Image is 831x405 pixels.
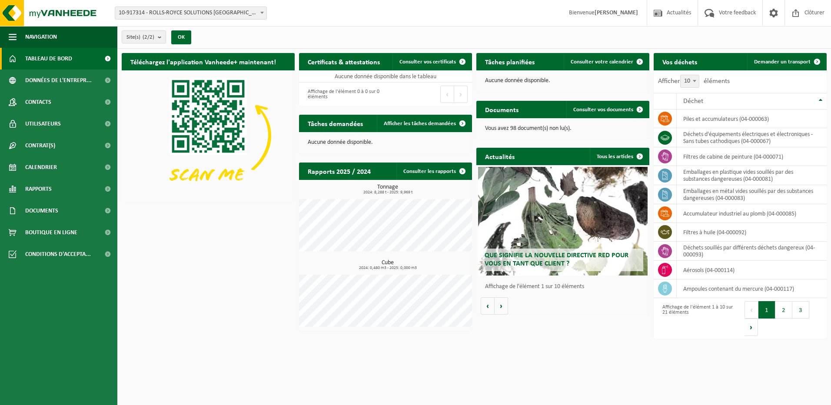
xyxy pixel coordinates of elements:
td: filtres à huile (04-000092) [677,223,827,242]
h2: Rapports 2025 / 2024 [299,163,379,179]
td: ampoules contenant du mercure (04-000117) [677,279,827,298]
img: Download de VHEPlus App [122,70,295,200]
h2: Tâches planifiées [476,53,543,70]
span: Consulter vos certificats [399,59,456,65]
span: Navigation [25,26,57,48]
span: Données de l'entrepr... [25,70,92,91]
h3: Cube [303,260,472,270]
span: Afficher les tâches demandées [384,121,456,126]
button: 2 [775,301,792,319]
p: Affichage de l'élément 1 sur 10 éléments [485,284,645,290]
h2: Vos déchets [654,53,706,70]
a: Consulter vos certificats [392,53,471,70]
td: accumulateur industriel au plomb (04-000085) [677,204,827,223]
h2: Téléchargez l'application Vanheede+ maintenant! [122,53,285,70]
button: Volgende [495,297,508,315]
span: Rapports [25,178,52,200]
td: Piles et accumulateurs (04-000063) [677,110,827,128]
span: 2024: 0,480 m3 - 2025: 0,000 m3 [303,266,472,270]
a: Afficher les tâches demandées [377,115,471,132]
span: Consulter votre calendrier [571,59,633,65]
a: Consulter les rapports [396,163,471,180]
span: Consulter vos documents [573,107,633,113]
h2: Actualités [476,148,523,165]
span: Conditions d'accepta... [25,243,91,265]
span: Documents [25,200,58,222]
span: Calendrier [25,156,57,178]
span: Tableau de bord [25,48,72,70]
button: Site(s)(2/2) [122,30,166,43]
a: Consulter vos documents [566,101,648,118]
a: Que signifie la nouvelle directive RED pour vous en tant que client ? [478,167,648,276]
strong: [PERSON_NAME] [595,10,638,16]
span: Site(s) [126,31,154,44]
td: Aucune donnée disponible dans le tableau [299,70,472,83]
button: OK [171,30,191,44]
a: Tous les articles [590,148,648,165]
h2: Documents [476,101,527,118]
span: 10-917314 - ROLLS-ROYCE SOLUTIONS LIÈGE SA - GRÂCE-HOLLOGNE [115,7,267,20]
a: Consulter votre calendrier [564,53,648,70]
span: Que signifie la nouvelle directive RED pour vous en tant que client ? [485,252,628,267]
td: filtres de cabine de peinture (04-000071) [677,147,827,166]
button: Next [454,86,468,103]
td: emballages en métal vides souillés par des substances dangereuses (04-000083) [677,185,827,204]
span: Contrat(s) [25,135,55,156]
td: déchets d'équipements électriques et électroniques - Sans tubes cathodiques (04-000067) [677,128,827,147]
span: Boutique en ligne [25,222,77,243]
span: 10 [680,75,699,88]
a: Demander un transport [747,53,826,70]
h3: Tonnage [303,184,472,195]
h2: Certificats & attestations [299,53,389,70]
span: Contacts [25,91,51,113]
td: déchets souillés par différents déchets dangereux (04-000093) [677,242,827,261]
button: Next [745,319,758,336]
span: 2024: 8,288 t - 2025: 9,969 t [303,190,472,195]
count: (2/2) [143,34,154,40]
span: 10 [681,75,699,87]
span: 10-917314 - ROLLS-ROYCE SOLUTIONS LIÈGE SA - GRÂCE-HOLLOGNE [115,7,266,19]
span: Utilisateurs [25,113,61,135]
button: 3 [792,301,809,319]
p: Aucune donnée disponible. [308,139,463,146]
label: Afficher éléments [658,78,730,85]
button: Previous [745,301,758,319]
div: Affichage de l'élément 0 à 0 sur 0 éléments [303,85,381,104]
p: Aucune donnée disponible. [485,78,641,84]
td: emballages en plastique vides souillés par des substances dangereuses (04-000081) [677,166,827,185]
div: Affichage de l'élément 1 à 10 sur 21 éléments [658,300,736,337]
span: Déchet [683,98,703,105]
td: aérosols (04-000114) [677,261,827,279]
p: Vous avez 98 document(s) non lu(s). [485,126,641,132]
button: 1 [758,301,775,319]
h2: Tâches demandées [299,115,372,132]
span: Demander un transport [754,59,811,65]
button: Previous [440,86,454,103]
button: Vorige [481,297,495,315]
